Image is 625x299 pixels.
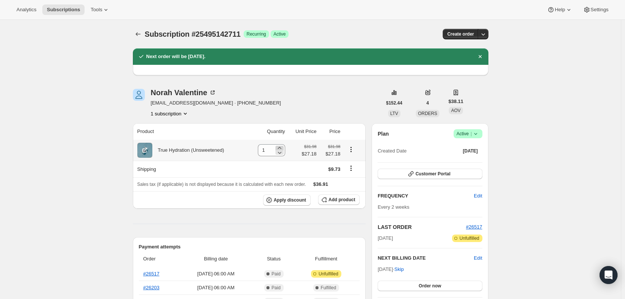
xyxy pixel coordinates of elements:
span: Fulfillment [297,255,355,263]
span: Apply discount [274,197,306,203]
button: 4 [422,98,433,108]
span: $9.73 [328,166,341,172]
span: $36.91 [313,181,328,187]
h2: Payment attempts [139,243,360,251]
span: [DATE] · 06:00 AM [181,270,250,278]
button: Subscriptions [133,29,143,39]
button: Product actions [151,110,189,117]
button: Product actions [345,145,357,154]
span: Active [457,130,479,138]
span: AOV [451,108,460,113]
span: Analytics [16,7,36,13]
span: $152.44 [386,100,402,106]
span: Edit [474,192,482,200]
button: Tools [86,4,114,15]
span: Billing date [181,255,250,263]
a: #26517 [466,224,482,230]
small: $31.98 [328,144,340,149]
h2: NEXT BILLING DATE [378,254,474,262]
span: [DATE] · [378,266,404,272]
span: [DATE] [378,235,393,242]
h2: LAST ORDER [378,223,466,231]
button: Order now [378,281,482,291]
div: Open Intercom Messenger [600,266,618,284]
span: Add product [329,197,355,203]
span: $27.18 [321,150,341,158]
button: Edit [469,190,487,202]
h2: Next order will be [DATE]. [146,53,206,60]
th: Unit Price [287,123,319,140]
th: Shipping [133,161,248,177]
button: Shipping actions [345,164,357,172]
button: Subscriptions [42,4,85,15]
span: Fulfilled [321,285,336,291]
span: Paid [272,285,281,291]
span: Subscriptions [47,7,80,13]
span: Skip [394,266,404,273]
span: ORDERS [418,111,437,116]
th: Product [133,123,248,140]
button: Analytics [12,4,41,15]
span: [DATE] · 06:00 AM [181,284,250,292]
span: Unfulfilled [460,235,479,241]
button: $152.44 [382,98,407,108]
h2: FREQUENCY [378,192,474,200]
span: Order now [419,283,441,289]
span: [EMAIL_ADDRESS][DOMAIN_NAME] · [PHONE_NUMBER] [151,99,281,107]
span: Settings [591,7,609,13]
button: [DATE] [458,146,482,156]
span: 4 [426,100,429,106]
button: Customer Portal [378,169,482,179]
button: Dismiss notification [475,51,485,62]
th: Order [139,251,179,267]
span: LTV [390,111,398,116]
span: Every 2 weeks [378,204,409,210]
button: #26517 [466,223,482,231]
span: Created Date [378,147,406,155]
h2: Plan [378,130,389,138]
span: Help [555,7,565,13]
span: Active [274,31,286,37]
div: Norah Valentine [151,89,216,96]
span: Recurring [247,31,266,37]
span: Tools [91,7,102,13]
a: #26517 [143,271,159,277]
button: Add product [318,194,360,205]
span: Paid [272,271,281,277]
button: Edit [474,254,482,262]
button: Skip [390,263,408,275]
span: | [470,131,472,137]
img: product img [137,143,152,158]
span: $27.18 [302,150,317,158]
span: Sales tax (if applicable) is not displayed because it is calculated with each new order. [137,182,306,187]
button: Help [543,4,577,15]
span: Status [255,255,292,263]
span: Customer Portal [415,171,450,177]
th: Price [319,123,343,140]
span: Norah Valentine [133,89,145,101]
span: Subscription #25495142711 [145,30,241,38]
button: Settings [579,4,613,15]
span: $38.11 [448,98,463,105]
span: [DATE] [463,148,478,154]
button: Create order [443,29,478,39]
button: Apply discount [263,194,311,206]
span: Unfulfilled [318,271,338,277]
small: $31.98 [304,144,317,149]
th: Quantity [248,123,287,140]
span: Create order [447,31,474,37]
div: True Hydration (Unsweetened) [152,147,224,154]
a: #26203 [143,285,159,290]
